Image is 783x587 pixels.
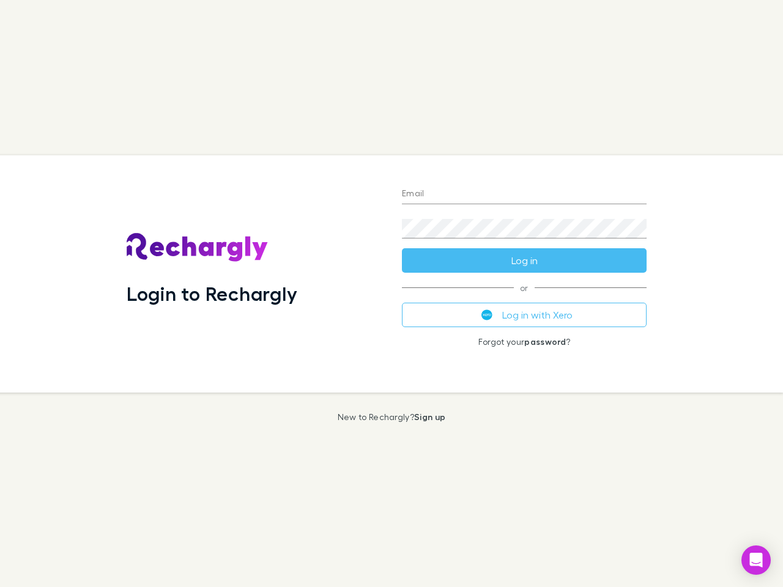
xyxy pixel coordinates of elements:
button: Log in with Xero [402,303,647,327]
span: or [402,287,647,288]
div: Open Intercom Messenger [741,545,771,575]
img: Rechargly's Logo [127,233,269,262]
p: New to Rechargly? [338,412,446,422]
a: password [524,336,566,347]
p: Forgot your ? [402,337,647,347]
button: Log in [402,248,647,273]
h1: Login to Rechargly [127,282,297,305]
a: Sign up [414,412,445,422]
img: Xero's logo [481,309,492,320]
